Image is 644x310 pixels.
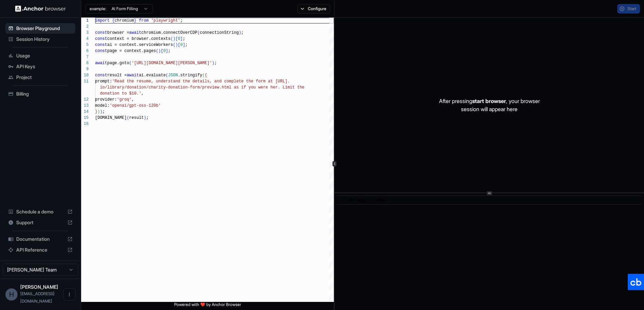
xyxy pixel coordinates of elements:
[132,97,134,102] span: ,
[5,244,75,255] div: API Reference
[173,43,175,47] span: (
[139,73,166,78] span: ai.evaluate
[107,49,156,53] span: page = context.pages
[63,288,75,301] button: Open menu
[115,18,134,23] span: chromium
[180,36,183,41] span: ]
[81,115,89,121] div: 15
[5,23,75,34] div: Browser Playground
[102,109,105,114] span: ;
[112,18,114,23] span: {
[90,6,106,11] span: example:
[151,18,180,23] span: 'playwright'
[5,88,75,99] div: Billing
[95,115,127,120] span: [DOMAIN_NAME]
[95,73,107,78] span: const
[5,217,75,228] div: Support
[129,61,132,66] span: (
[214,61,217,66] span: ;
[144,115,146,120] span: )
[95,79,112,84] span: prompt:
[95,18,110,23] span: import
[95,109,97,114] span: }
[95,30,107,35] span: const
[81,18,89,24] div: 1
[107,30,129,35] span: browser =
[5,50,75,61] div: Usage
[168,73,178,78] span: JSON
[129,30,141,35] span: await
[127,115,129,120] span: (
[176,36,178,41] span: [
[132,61,212,66] span: '[URL][DOMAIN_NAME][PERSON_NAME]'
[127,73,139,78] span: await
[16,91,73,97] span: Billing
[178,73,202,78] span: .stringify
[180,43,183,47] span: 0
[81,24,89,30] div: 2
[81,60,89,66] div: 8
[173,36,175,41] span: )
[212,61,214,66] span: )
[107,73,127,78] span: result =
[178,43,180,47] span: [
[20,291,54,304] span: hung@zalos.io
[81,66,89,72] div: 9
[95,36,107,41] span: const
[146,115,148,120] span: ;
[16,247,65,253] span: API Reference
[112,79,234,84] span: 'Read the resume, understand the details, and comp
[95,97,117,102] span: provider:
[100,85,222,90] span: io/library/donation/charity-donation-form/preview.
[197,30,200,35] span: (
[5,234,75,244] div: Documentation
[166,73,168,78] span: (
[472,98,506,104] span: start browser
[141,30,198,35] span: chromium.connectOverCDP
[5,288,18,301] div: H
[5,61,75,72] div: API Keys
[163,49,166,53] span: 0
[5,34,75,45] div: Session History
[107,61,129,66] span: page.goto
[107,43,173,47] span: ai = context.serviceWorkers
[241,30,244,35] span: ;
[81,72,89,78] div: 10
[180,18,183,23] span: ;
[16,74,73,81] span: Project
[16,63,73,70] span: API Keys
[81,97,89,103] div: 12
[81,121,89,127] div: 16
[168,49,170,53] span: ;
[95,49,107,53] span: const
[20,284,58,290] span: Hung Hoang
[183,36,185,41] span: ;
[141,91,144,96] span: ,
[16,52,73,59] span: Usage
[81,78,89,84] div: 11
[16,219,65,226] span: Support
[166,49,168,53] span: ]
[183,43,185,47] span: ]
[16,236,65,242] span: Documentation
[158,49,161,53] span: )
[5,206,75,217] div: Schedule a demo
[81,54,89,60] div: 7
[129,115,144,120] span: result
[205,73,207,78] span: {
[81,42,89,48] div: 5
[161,49,163,53] span: [
[81,103,89,109] div: 13
[107,36,170,41] span: context = browser.contexts
[134,18,136,23] span: }
[16,25,73,32] span: Browser Playground
[222,85,304,90] span: html as if you were her. Limit the
[15,5,66,12] img: Anchor Logo
[349,198,386,203] span: No logs to show
[97,109,100,114] span: )
[95,61,107,66] span: await
[156,49,158,53] span: (
[117,97,132,102] span: 'groq'
[95,103,110,108] span: model:
[185,43,187,47] span: ;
